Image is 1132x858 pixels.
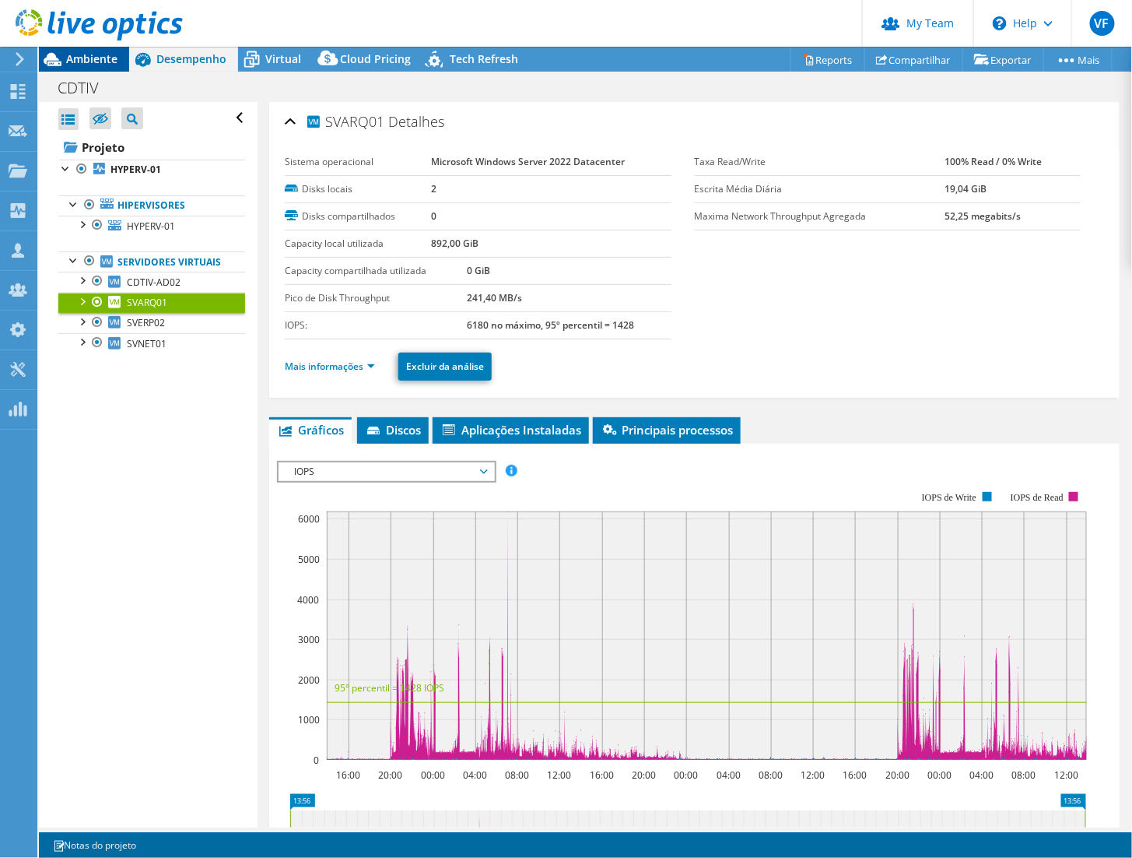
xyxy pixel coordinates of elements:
a: Exportar [962,47,1044,72]
text: 12:00 [1055,768,1079,782]
a: HYPERV-01 [58,160,245,180]
text: 12:00 [548,768,572,782]
text: 04:00 [970,768,994,782]
label: Sistema operacional [285,154,431,170]
b: 892,00 GiB [431,237,478,250]
a: Excluir da análise [398,353,492,381]
text: 6000 [298,512,320,526]
text: 08:00 [759,768,783,782]
b: 241,40 MB/s [467,291,522,304]
b: 6180 no máximo, 95º percentil = 1428 [467,318,634,332]
label: IOPS: [285,318,467,333]
text: 16:00 [591,768,615,782]
a: Mais [1043,47,1113,72]
span: Desempenho [156,51,226,66]
span: CDTIV-AD02 [127,276,180,289]
span: Principais processos [601,422,733,438]
span: Detalhes [388,112,444,131]
b: Microsoft Windows Server 2022 Datacenter [431,155,625,168]
span: VF [1090,11,1115,36]
text: 04:00 [717,768,741,782]
a: SVNET01 [58,333,245,353]
text: 12:00 [801,768,825,782]
span: Cloud Pricing [340,51,411,66]
span: SVERP02 [127,316,165,329]
span: SVARQ01 [127,296,167,309]
text: 00:00 [928,768,952,782]
span: Gráficos [277,422,344,438]
label: Pico de Disk Throughput [285,290,467,306]
text: 5000 [298,553,320,566]
text: 95° percentil = 1428 IOPS [335,681,444,694]
text: 20:00 [886,768,910,782]
b: 0 GiB [467,264,490,277]
b: HYPERV-01 [110,163,161,176]
svg: \n [993,16,1007,30]
text: 20:00 [633,768,657,782]
label: Taxa Read/Write [695,154,945,170]
span: Discos [365,422,421,438]
text: 20:00 [379,768,403,782]
h1: CDTIV [51,79,123,97]
label: Maxima Network Throughput Agregada [695,209,945,224]
text: 3000 [298,633,320,646]
a: Mais informações [285,360,375,373]
a: HYPERV-01 [58,216,245,236]
text: IOPS de Read [1011,492,1064,503]
b: 19,04 GiB [945,182,987,195]
a: Hipervisores [58,195,245,216]
b: 0 [431,209,436,223]
span: Tech Refresh [450,51,518,66]
span: SVNET01 [127,337,166,350]
label: Disks compartilhados [285,209,431,224]
text: 0 [314,754,319,767]
text: 04:00 [464,768,488,782]
a: SVARQ01 [58,293,245,313]
a: SVERP02 [58,313,245,333]
span: Ambiente [66,51,117,66]
b: 100% Read / 0% Write [945,155,1043,168]
text: 08:00 [506,768,530,782]
text: 1000 [298,713,320,726]
a: Projeto [58,135,245,160]
text: 00:00 [675,768,699,782]
label: Escrita Média Diária [695,181,945,197]
b: 52,25 megabits/s [945,209,1022,223]
a: Reports [790,47,865,72]
span: IOPS [286,462,486,481]
span: SVARQ01 [305,112,384,130]
a: Servidores virtuais [58,251,245,272]
text: 08:00 [1012,768,1036,782]
text: 00:00 [422,768,446,782]
text: IOPS de Write [922,492,976,503]
span: Aplicações Instaladas [440,422,581,438]
text: 4000 [297,593,319,607]
span: HYPERV-01 [127,220,175,233]
label: Capacity compartilhada utilizada [285,263,467,279]
label: Capacity local utilizada [285,236,431,251]
text: 2000 [298,673,320,687]
label: Disks locais [285,181,431,197]
text: 16:00 [337,768,361,782]
a: CDTIV-AD02 [58,272,245,292]
span: Virtual [265,51,301,66]
a: Compartilhar [864,47,963,72]
a: Notas do projeto [42,835,147,855]
b: 2 [431,182,436,195]
text: 16:00 [843,768,867,782]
